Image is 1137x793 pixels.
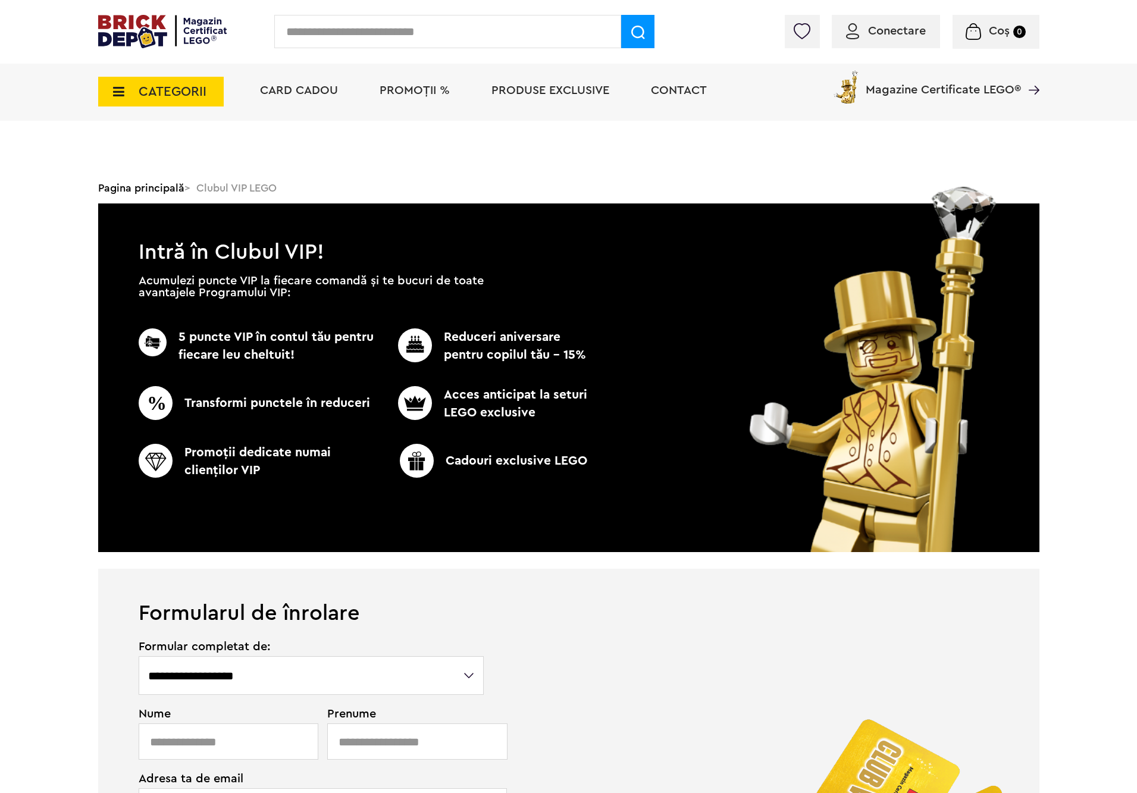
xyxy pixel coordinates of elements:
[98,173,1039,203] div: > Clubul VIP LEGO
[260,84,338,96] a: Card Cadou
[733,187,1014,552] img: vip_page_image
[139,386,173,420] img: CC_BD_Green_chek_mark
[380,84,450,96] a: PROMOȚII %
[327,708,486,720] span: Prenume
[846,25,926,37] a: Conectare
[98,183,184,193] a: Pagina principală
[139,275,484,299] p: Acumulezi puncte VIP la fiecare comandă și te bucuri de toate avantajele Programului VIP:
[491,84,609,96] a: Produse exclusive
[868,25,926,37] span: Conectare
[139,708,312,720] span: Nume
[139,641,486,653] span: Formular completat de:
[98,203,1039,258] h1: Intră în Clubul VIP!
[139,773,486,785] span: Adresa ta de email
[374,444,613,478] p: Cadouri exclusive LEGO
[98,569,1039,624] h1: Formularul de înrolare
[378,386,591,422] p: Acces anticipat la seturi LEGO exclusive
[989,25,1010,37] span: Coș
[866,68,1021,96] span: Magazine Certificate LEGO®
[139,85,206,98] span: CATEGORII
[651,84,707,96] a: Contact
[398,328,432,362] img: CC_BD_Green_chek_mark
[1013,26,1026,38] small: 0
[378,328,591,364] p: Reduceri aniversare pentru copilul tău - 15%
[139,444,378,479] p: Promoţii dedicate numai clienţilor VIP
[400,444,434,478] img: CC_BD_Green_chek_mark
[398,386,432,420] img: CC_BD_Green_chek_mark
[139,386,378,420] p: Transformi punctele în reduceri
[139,328,378,364] p: 5 puncte VIP în contul tău pentru fiecare leu cheltuit!
[1021,68,1039,80] a: Magazine Certificate LEGO®
[139,444,173,478] img: CC_BD_Green_chek_mark
[139,328,167,356] img: CC_BD_Green_chek_mark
